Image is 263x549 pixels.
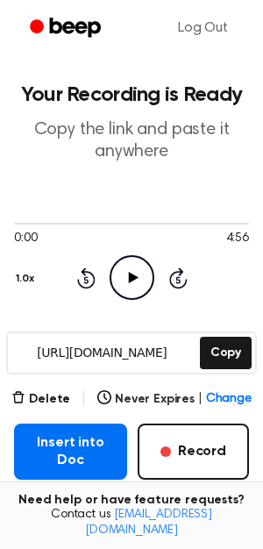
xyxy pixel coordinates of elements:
span: Contact us [11,508,252,538]
a: Log Out [160,7,245,49]
span: 0:00 [14,230,37,248]
span: 4:56 [226,230,249,248]
p: Copy the link and paste it anywhere [14,119,249,163]
h1: Your Recording is Ready [14,84,249,105]
button: 1.0x [14,264,40,294]
a: [EMAIL_ADDRESS][DOMAIN_NAME] [85,509,212,537]
span: Change [206,390,252,409]
button: Record [138,424,249,480]
button: Never Expires|Change [97,390,252,409]
a: Beep [18,11,117,46]
button: Copy [200,337,252,369]
button: Insert into Doc [14,424,127,480]
span: | [81,389,87,410]
button: Delete [11,390,70,409]
span: | [198,390,203,409]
